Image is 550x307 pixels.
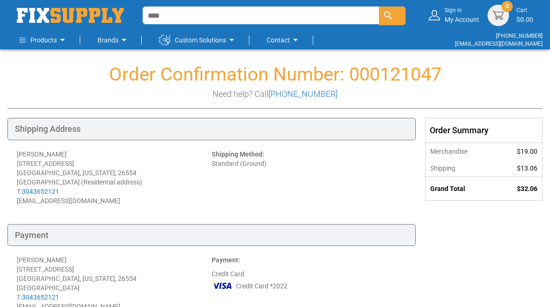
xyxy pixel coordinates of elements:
a: 3043652121 [22,188,59,195]
span: $32.06 [517,185,537,192]
span: 0 [506,2,509,10]
span: $0.00 [516,16,533,23]
th: Shipping [426,160,496,177]
span: $19.00 [517,148,537,155]
small: Cart [516,7,533,14]
strong: Grand Total [430,185,465,192]
div: My Account [445,7,479,24]
div: Shipping Address [7,118,416,140]
strong: Payment: [212,256,240,264]
small: Sign in [445,7,479,14]
div: Order Summary [426,118,542,143]
span: $13.06 [517,164,537,172]
div: [PERSON_NAME] [STREET_ADDRESS] [GEOGRAPHIC_DATA], [US_STATE], 26554 [GEOGRAPHIC_DATA] (Residentia... [17,150,212,205]
a: Contact [267,31,301,49]
img: VI [212,279,233,293]
a: [EMAIL_ADDRESS][DOMAIN_NAME] [455,41,543,47]
a: [PHONE_NUMBER] [268,89,337,99]
h3: Need help? Call [7,89,543,99]
div: Standard (Ground) [212,150,406,205]
h1: Order Confirmation Number: 000121047 [7,64,543,85]
a: store logo [17,8,124,23]
a: Products [19,31,68,49]
a: Brands [97,31,130,49]
span: Credit Card *2022 [236,281,288,291]
div: Payment [7,224,416,246]
th: Merchandise [426,143,496,160]
a: 3043652121 [22,293,59,301]
strong: Shipping Method: [212,150,264,158]
a: [PHONE_NUMBER] [496,33,543,39]
img: Fix Industrial Supply [17,8,124,23]
a: Custom Solutions [159,31,237,49]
